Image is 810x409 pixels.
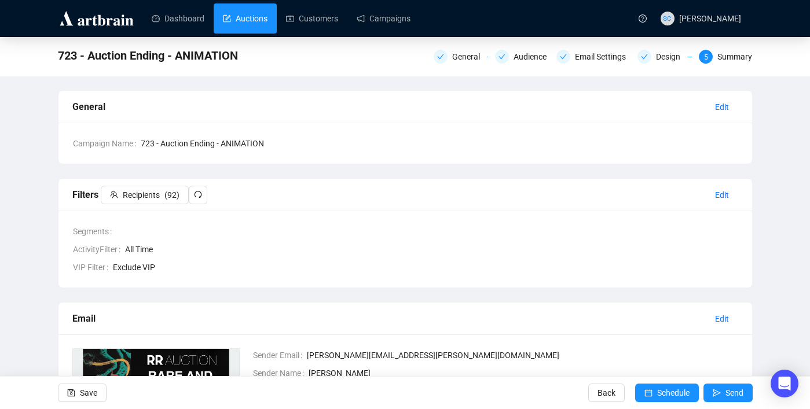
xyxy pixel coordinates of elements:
span: All Time [125,243,738,256]
button: Back [588,384,625,402]
div: Audience [495,50,549,64]
span: question-circle [639,14,647,23]
div: Design [637,50,692,64]
span: Filters [72,189,207,200]
span: Edit [715,189,729,201]
div: General [434,50,488,64]
span: Edit [715,312,729,325]
span: Schedule [657,377,690,409]
span: Back [598,377,615,409]
span: 723 - Auction Ending - ANIMATION [58,46,238,65]
div: Summary [717,50,752,64]
div: Email Settings [556,50,631,64]
span: Sender Email [253,349,307,362]
span: 723 - Auction Ending - ANIMATION [141,137,738,150]
span: ActivityFilter [73,243,125,256]
span: check [560,53,567,60]
span: ( 92 ) [164,189,179,201]
div: Audience [514,50,554,64]
a: Dashboard [152,3,204,34]
span: [PERSON_NAME] [679,14,741,23]
button: Send [703,384,753,402]
button: Recipients(92) [101,186,189,204]
span: Recipients [123,189,160,201]
div: 5Summary [699,50,752,64]
span: Exclude VIP [113,261,738,274]
span: [PERSON_NAME][EMAIL_ADDRESS][PERSON_NAME][DOMAIN_NAME] [307,349,738,362]
button: Save [58,384,107,402]
span: Segments [73,225,116,238]
span: send [713,389,721,397]
button: Edit [706,186,738,204]
button: Edit [706,309,738,328]
div: Design [656,50,687,64]
span: check [499,53,505,60]
span: check [437,53,444,60]
a: Auctions [223,3,267,34]
span: redo [194,190,202,198]
span: VIP Filter [73,261,113,274]
div: Open Intercom Messenger [771,370,798,397]
span: Save [80,377,97,409]
span: team [110,190,118,198]
div: General [72,100,706,114]
span: SC [663,13,671,24]
div: General [452,50,487,64]
a: Customers [286,3,338,34]
span: Edit [715,101,729,113]
span: Campaign Name [73,137,141,150]
span: check [641,53,648,60]
div: Email [72,311,706,326]
img: logo [58,9,135,28]
span: Send [725,377,743,409]
span: calendar [644,389,653,397]
div: Email Settings [575,50,633,64]
span: Sender Name [253,367,309,379]
span: 5 [704,53,708,61]
button: Schedule [635,384,699,402]
span: [PERSON_NAME] [309,367,738,379]
span: save [67,389,75,397]
a: Campaigns [357,3,411,34]
button: Edit [706,98,738,116]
